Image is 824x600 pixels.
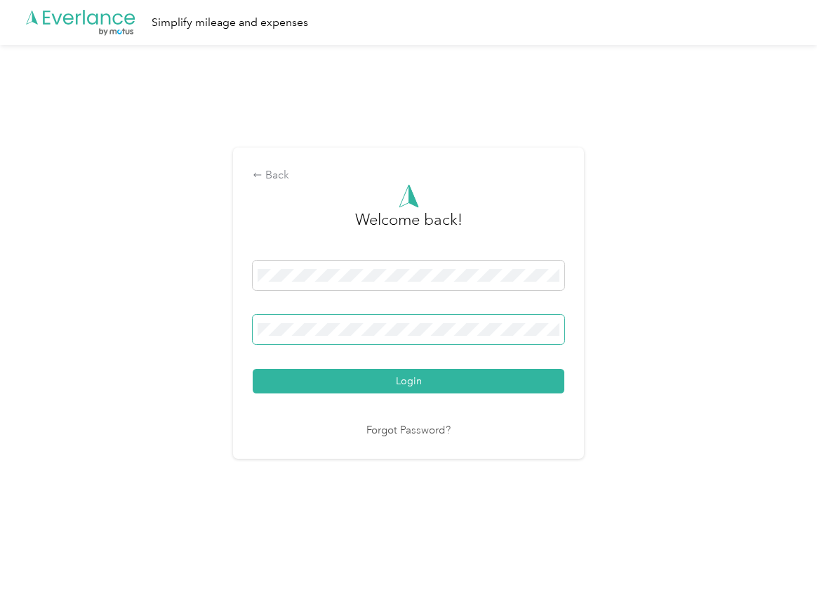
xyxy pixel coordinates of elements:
[355,208,463,246] h3: greeting
[253,167,564,184] div: Back
[366,423,451,439] a: Forgot Password?
[253,369,564,393] button: Login
[152,14,308,32] div: Simplify mileage and expenses
[745,521,824,600] iframe: Everlance-gr Chat Button Frame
